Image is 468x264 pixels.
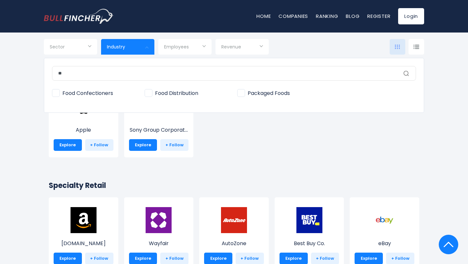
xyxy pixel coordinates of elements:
a: Ranking [316,13,338,20]
span: Revenue [221,44,241,50]
span: Food Confectioners [52,90,113,97]
a: Blog [346,13,359,20]
a: Login [398,8,424,24]
span: Employees [164,44,189,50]
span: Packaged Foods [237,90,290,97]
a: Go to homepage [44,9,114,24]
span: Food Distribution [145,90,198,97]
img: bullfincher logo [44,9,114,24]
a: Register [367,13,390,20]
a: Home [256,13,271,20]
span: Industry [107,44,125,50]
a: Companies [279,13,308,20]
